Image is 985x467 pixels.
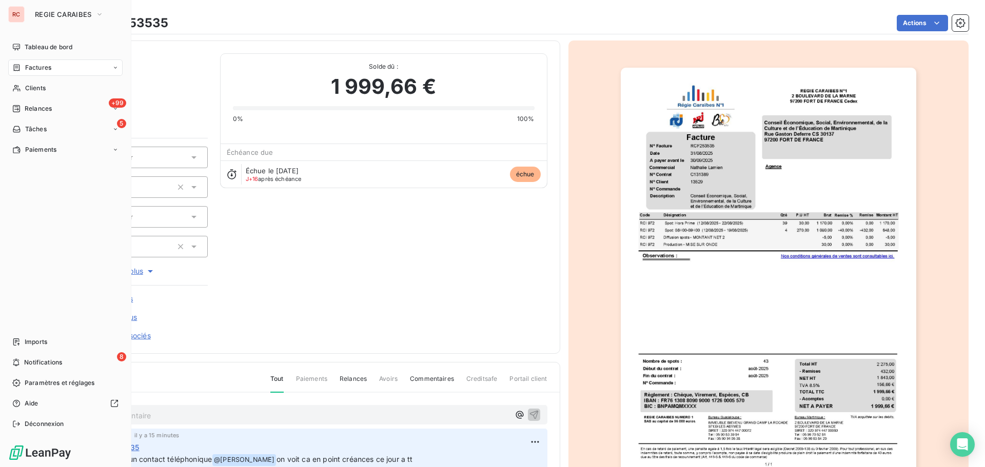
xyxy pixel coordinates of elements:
[96,14,168,32] h3: RCF253535
[246,175,259,182] span: J+16
[270,374,284,393] span: Tout
[340,374,367,392] span: Relances
[25,419,64,429] span: Déconnexion
[212,454,276,466] span: @ [PERSON_NAME]
[227,148,273,156] span: Échéance due
[25,145,56,154] span: Paiements
[466,374,498,392] span: Creditsafe
[117,352,126,361] span: 8
[246,167,299,175] span: Échue le [DATE]
[25,337,47,347] span: Imports
[25,104,52,113] span: Relances
[117,119,126,128] span: 5
[68,455,212,463] span: [DATE] Il me faut un contact téléphonique
[517,114,535,124] span: 100%
[25,378,94,388] span: Paramètres et réglages
[114,266,155,276] span: Voir plus
[379,374,398,392] span: Avoirs
[296,374,327,392] span: Paiements
[35,10,91,18] span: REGIE CARAIBES
[25,399,38,408] span: Aide
[25,125,47,134] span: Tâches
[109,98,126,108] span: +99
[277,455,412,463] span: on voit ca en point créances ce jour a tt
[8,444,72,461] img: Logo LeanPay
[62,266,208,277] button: Voir plus
[233,114,243,124] span: 0%
[897,15,948,31] button: Actions
[81,66,208,74] span: CL13529
[24,358,62,367] span: Notifications
[25,84,46,93] span: Clients
[8,6,25,23] div: RC
[25,63,51,72] span: Factures
[233,62,535,71] span: Solde dû :
[509,374,547,392] span: Portail client
[134,432,180,438] span: il y a 15 minutes
[8,395,123,412] a: Aide
[410,374,454,392] span: Commentaires
[950,432,975,457] div: Open Intercom Messenger
[331,71,436,102] span: 1 999,66 €
[246,176,302,182] span: après échéance
[510,167,541,182] span: échue
[25,43,72,52] span: Tableau de bord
